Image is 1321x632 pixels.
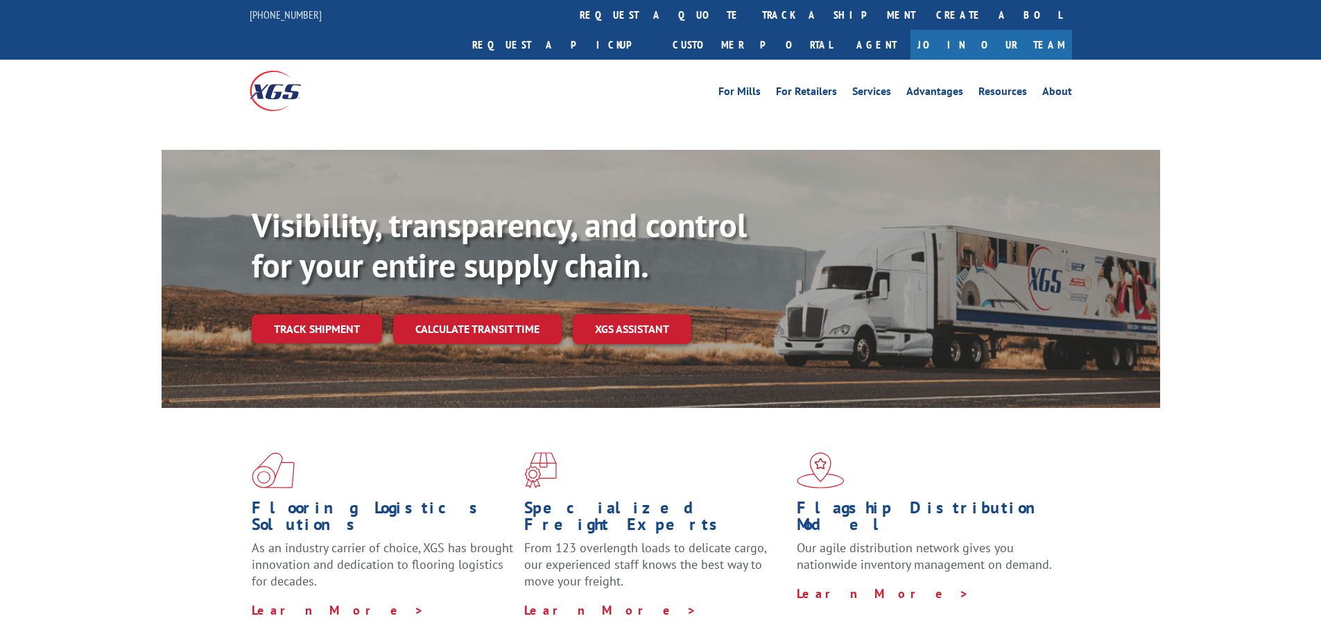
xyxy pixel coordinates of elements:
[906,86,963,101] a: Advantages
[250,8,322,22] a: [PHONE_NUMBER]
[524,602,697,618] a: Learn More >
[797,540,1052,572] span: Our agile distribution network gives you nationwide inventory management on demand.
[252,499,514,540] h1: Flooring Logistics Solutions
[910,30,1072,60] a: Join Our Team
[662,30,843,60] a: Customer Portal
[524,499,786,540] h1: Specialized Freight Experts
[797,586,969,601] a: Learn More >
[978,86,1027,101] a: Resources
[252,314,382,343] a: Track shipment
[252,540,513,589] span: As an industry carrier of choice, XGS has brought innovation and dedication to flooring logistics...
[776,86,837,101] a: For Retailers
[573,314,691,344] a: XGS ASSISTANT
[797,452,845,488] img: xgs-icon-flagship-distribution-model-red
[524,452,557,488] img: xgs-icon-focused-on-flooring-red
[852,86,891,101] a: Services
[718,86,761,101] a: For Mills
[843,30,910,60] a: Agent
[252,602,424,618] a: Learn More >
[252,452,295,488] img: xgs-icon-total-supply-chain-intelligence-red
[1042,86,1072,101] a: About
[252,203,747,287] b: Visibility, transparency, and control for your entire supply chain.
[524,540,786,601] p: From 123 overlength loads to delicate cargo, our experienced staff knows the best way to move you...
[393,314,562,344] a: Calculate transit time
[797,499,1059,540] h1: Flagship Distribution Model
[462,30,662,60] a: Request a pickup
